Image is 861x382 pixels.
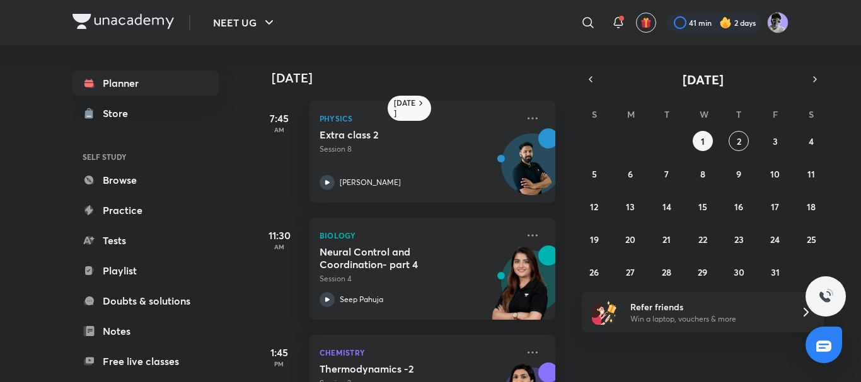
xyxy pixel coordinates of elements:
[584,262,604,282] button: October 26, 2025
[770,233,780,245] abbr: October 24, 2025
[693,131,713,151] button: October 1, 2025
[736,168,741,180] abbr: October 9, 2025
[320,143,517,155] p: Session 8
[272,70,568,86] h4: [DATE]
[693,164,713,184] button: October 8, 2025
[657,262,677,282] button: October 28, 2025
[340,294,383,305] p: Seep Pahuja
[254,111,304,126] h5: 7:45
[630,300,785,313] h6: Refer friends
[736,108,741,120] abbr: Thursday
[734,266,744,278] abbr: October 30, 2025
[254,126,304,133] p: AM
[103,106,136,121] div: Store
[254,345,304,360] h5: 1:45
[809,108,814,120] abbr: Saturday
[205,10,284,35] button: NEET UG
[592,300,617,325] img: referral
[729,229,749,249] button: October 23, 2025
[72,70,219,96] a: Planner
[72,258,219,283] a: Playlist
[664,168,669,180] abbr: October 7, 2025
[592,108,597,120] abbr: Sunday
[590,233,599,245] abbr: October 19, 2025
[626,201,635,213] abbr: October 13, 2025
[320,228,517,243] p: Biology
[254,360,304,368] p: PM
[818,289,833,304] img: ttu
[320,111,517,126] p: Physics
[719,16,732,29] img: streak
[72,167,219,193] a: Browse
[620,164,640,184] button: October 6, 2025
[72,349,219,374] a: Free live classes
[693,229,713,249] button: October 22, 2025
[320,362,477,375] h5: Thermodynamics -2
[589,266,599,278] abbr: October 26, 2025
[486,245,555,332] img: unacademy
[767,12,789,33] img: henil patel
[626,266,635,278] abbr: October 27, 2025
[254,243,304,250] p: AM
[625,233,635,245] abbr: October 20, 2025
[683,71,724,88] span: [DATE]
[72,228,219,253] a: Tests
[770,168,780,180] abbr: October 10, 2025
[765,262,785,282] button: October 31, 2025
[693,196,713,216] button: October 15, 2025
[765,196,785,216] button: October 17, 2025
[72,146,219,167] h6: SELF STUDY
[320,273,517,284] p: Session 4
[809,135,814,147] abbr: October 4, 2025
[657,229,677,249] button: October 21, 2025
[801,229,821,249] button: October 25, 2025
[72,14,174,32] a: Company Logo
[620,262,640,282] button: October 27, 2025
[734,233,744,245] abbr: October 23, 2025
[729,196,749,216] button: October 16, 2025
[657,196,677,216] button: October 14, 2025
[72,288,219,313] a: Doubts & solutions
[662,233,671,245] abbr: October 21, 2025
[729,164,749,184] button: October 9, 2025
[620,196,640,216] button: October 13, 2025
[320,128,477,141] h5: Extra class 2
[807,201,816,213] abbr: October 18, 2025
[698,266,707,278] abbr: October 29, 2025
[729,131,749,151] button: October 2, 2025
[640,17,652,28] img: avatar
[664,108,669,120] abbr: Tuesday
[807,233,816,245] abbr: October 25, 2025
[254,228,304,243] h5: 11:30
[698,233,707,245] abbr: October 22, 2025
[592,168,597,180] abbr: October 5, 2025
[807,168,815,180] abbr: October 11, 2025
[72,14,174,29] img: Company Logo
[698,201,707,213] abbr: October 15, 2025
[627,108,635,120] abbr: Monday
[765,229,785,249] button: October 24, 2025
[662,201,671,213] abbr: October 14, 2025
[636,13,656,33] button: avatar
[584,196,604,216] button: October 12, 2025
[729,262,749,282] button: October 30, 2025
[394,98,416,118] h6: [DATE]
[340,177,401,188] p: [PERSON_NAME]
[801,196,821,216] button: October 18, 2025
[700,108,708,120] abbr: Wednesday
[773,135,778,147] abbr: October 3, 2025
[801,164,821,184] button: October 11, 2025
[599,70,806,88] button: [DATE]
[773,108,778,120] abbr: Friday
[584,164,604,184] button: October 5, 2025
[320,245,477,271] h5: Neural Control and Coordination- part 4
[737,135,741,147] abbr: October 2, 2025
[502,140,562,201] img: Avatar
[584,229,604,249] button: October 19, 2025
[620,229,640,249] button: October 20, 2025
[693,262,713,282] button: October 29, 2025
[320,345,517,360] p: Chemistry
[657,164,677,184] button: October 7, 2025
[590,201,598,213] abbr: October 12, 2025
[771,266,780,278] abbr: October 31, 2025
